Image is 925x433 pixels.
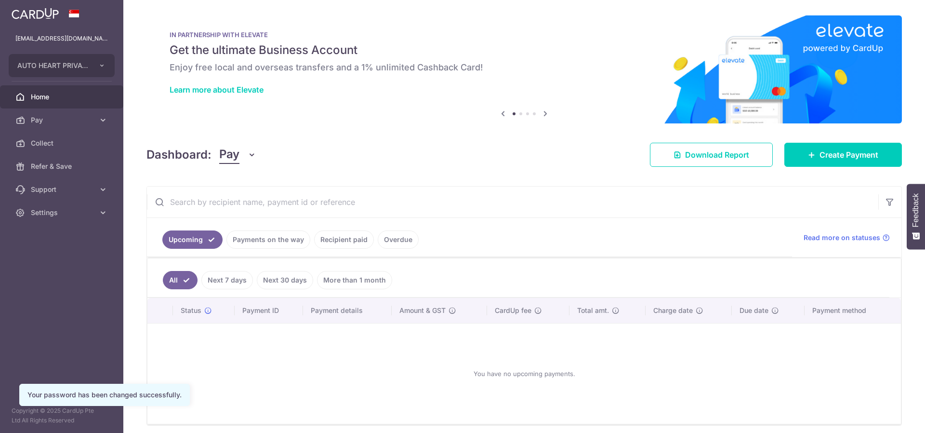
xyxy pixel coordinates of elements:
[804,233,890,243] a: Read more on statuses
[31,115,94,125] span: Pay
[9,54,115,77] button: AUTO HEART PRIVATE LIMITED
[17,61,89,70] span: AUTO HEART PRIVATE LIMITED
[146,15,902,123] img: Renovation banner
[235,298,303,323] th: Payment ID
[146,146,211,163] h4: Dashboard:
[784,143,902,167] a: Create Payment
[31,208,94,217] span: Settings
[159,331,889,416] div: You have no upcoming payments.
[740,306,768,315] span: Due date
[314,230,374,249] a: Recipient paid
[805,298,901,323] th: Payment method
[27,390,182,400] div: Your password has been changed successfully.
[31,138,94,148] span: Collect
[819,149,878,161] span: Create Payment
[685,149,749,161] span: Download Report
[495,306,531,315] span: CardUp fee
[399,306,446,315] span: Amount & GST
[181,306,201,315] span: Status
[170,31,879,39] p: IN PARTNERSHIP WITH ELEVATE
[31,185,94,194] span: Support
[907,184,925,249] button: Feedback - Show survey
[201,271,253,289] a: Next 7 days
[163,271,198,289] a: All
[31,92,94,102] span: Home
[170,42,879,58] h5: Get the ultimate Business Account
[317,271,392,289] a: More than 1 month
[31,162,94,171] span: Refer & Save
[577,306,609,315] span: Total amt.
[863,404,915,428] iframe: Opens a widget where you can find more information
[257,271,313,289] a: Next 30 days
[226,230,310,249] a: Payments on the way
[378,230,419,249] a: Overdue
[170,62,879,73] h6: Enjoy free local and overseas transfers and a 1% unlimited Cashback Card!
[162,230,223,249] a: Upcoming
[650,143,773,167] a: Download Report
[12,8,59,19] img: CardUp
[15,34,108,43] p: [EMAIL_ADDRESS][DOMAIN_NAME]
[804,233,880,243] span: Read more on statuses
[147,187,878,217] input: Search by recipient name, payment id or reference
[303,298,392,323] th: Payment details
[653,306,693,315] span: Charge date
[912,193,920,227] span: Feedback
[219,146,239,164] span: Pay
[219,146,256,164] button: Pay
[170,85,264,95] a: Learn more about Elevate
